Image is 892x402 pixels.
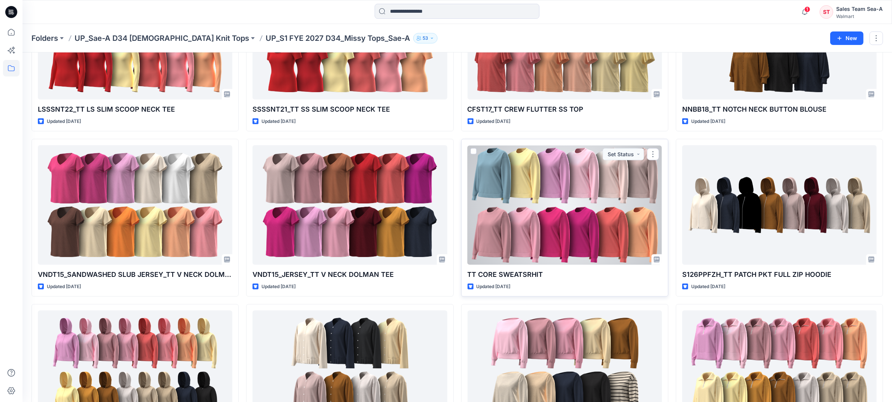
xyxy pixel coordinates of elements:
p: VNDT15_SANDWASHED SLUB JERSEY_TT V NECK DOLMAN TEE [38,269,232,280]
div: Walmart [836,13,883,19]
p: SSSSNT21_TT SS SLIM SCOOP NECK TEE [253,104,447,115]
p: TT CORE SWEATSRHIT [468,269,662,280]
p: Updated [DATE] [47,283,81,291]
p: UP_S1 FYE 2027 D34_Missy Tops_Sae-A [266,33,410,43]
a: TT CORE SWEATSRHIT [468,145,662,265]
a: S126PPFZH_TT PATCH PKT FULL ZIP HOODIE [682,145,877,265]
p: VNDT15_JERSEY_TT V NECK DOLMAN TEE [253,269,447,280]
a: VNDT15_JERSEY_TT V NECK DOLMAN TEE [253,145,447,265]
p: Updated [DATE] [691,118,725,126]
p: CFST17_TT CREW FLUTTER SS TOP [468,104,662,115]
button: New [830,31,864,45]
p: LSSSNT22_TT LS SLIM SCOOP NECK TEE [38,104,232,115]
button: 53 [413,33,438,43]
a: Folders [31,33,58,43]
p: S126PPFZH_TT PATCH PKT FULL ZIP HOODIE [682,269,877,280]
p: Updated [DATE] [477,118,511,126]
p: NNBB18_TT NOTCH NECK BUTTON BLOUSE [682,104,877,115]
a: UP_Sae-A D34 [DEMOGRAPHIC_DATA] Knit Tops [75,33,249,43]
div: Sales Team Sea-A [836,4,883,13]
p: Updated [DATE] [47,118,81,126]
p: Updated [DATE] [691,283,725,291]
p: Updated [DATE] [261,283,296,291]
a: VNDT15_SANDWASHED SLUB JERSEY_TT V NECK DOLMAN TEE [38,145,232,265]
p: Updated [DATE] [477,283,511,291]
p: Updated [DATE] [261,118,296,126]
div: ST [820,5,833,19]
p: 53 [423,34,428,42]
span: 1 [804,6,810,12]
